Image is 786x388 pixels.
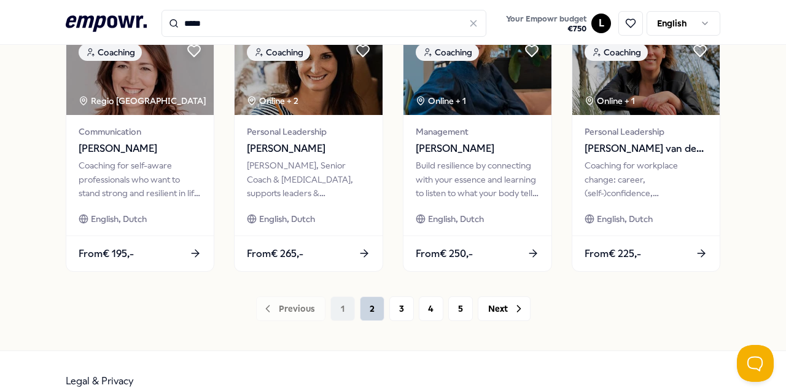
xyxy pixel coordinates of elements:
[478,296,531,321] button: Next
[259,212,315,226] span: English, Dutch
[403,31,552,272] a: package imageCoachingOnline + 1Management[PERSON_NAME]Build resilience by connecting with your es...
[506,24,586,34] span: € 750
[66,31,214,115] img: package image
[501,10,591,36] a: Your Empowr budget€750
[448,296,473,321] button: 5
[428,212,484,226] span: English, Dutch
[585,246,641,262] span: From € 225,-
[247,159,370,200] div: [PERSON_NAME], Senior Coach & [MEDICAL_DATA], supports leaders & professionals in leadership, car...
[572,31,721,272] a: package imageCoachingOnline + 1Personal Leadership[PERSON_NAME] van der [PERSON_NAME]Coaching for...
[161,10,487,37] input: Search for products, categories or subcategories
[79,44,142,61] div: Coaching
[585,125,708,138] span: Personal Leadership
[419,296,443,321] button: 4
[91,212,147,226] span: English, Dutch
[79,94,208,108] div: Regio [GEOGRAPHIC_DATA]
[234,31,383,272] a: package imageCoachingOnline + 2Personal Leadership[PERSON_NAME][PERSON_NAME], Senior Coach & [MED...
[585,94,635,108] div: Online + 1
[79,246,134,262] span: From € 195,-
[506,14,586,24] span: Your Empowr budget
[416,44,479,61] div: Coaching
[66,31,215,272] a: package imageCoachingRegio [GEOGRAPHIC_DATA] Communication[PERSON_NAME]Coaching for self-aware pr...
[597,212,653,226] span: English, Dutch
[416,246,473,262] span: From € 250,-
[416,94,466,108] div: Online + 1
[247,44,310,61] div: Coaching
[247,94,298,108] div: Online + 2
[79,141,202,157] span: [PERSON_NAME]
[504,12,589,36] button: Your Empowr budget€750
[389,296,414,321] button: 3
[79,159,202,200] div: Coaching for self-aware professionals who want to stand strong and resilient in life with ease.
[416,159,539,200] div: Build resilience by connecting with your essence and learning to listen to what your body tells you.
[585,141,708,157] span: [PERSON_NAME] van der [PERSON_NAME]
[247,125,370,138] span: Personal Leadership
[235,31,383,115] img: package image
[403,31,551,115] img: package image
[572,31,720,115] img: package image
[585,159,708,200] div: Coaching for workplace change: career, (self-)confidence, communication, balance, motivation, vis...
[247,246,303,262] span: From € 265,-
[79,125,202,138] span: Communication
[416,141,539,157] span: [PERSON_NAME]
[585,44,648,61] div: Coaching
[66,375,134,387] a: Legal & Privacy
[591,14,611,33] button: L
[416,125,539,138] span: Management
[360,296,384,321] button: 2
[737,345,774,382] iframe: Help Scout Beacon - Open
[247,141,370,157] span: [PERSON_NAME]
